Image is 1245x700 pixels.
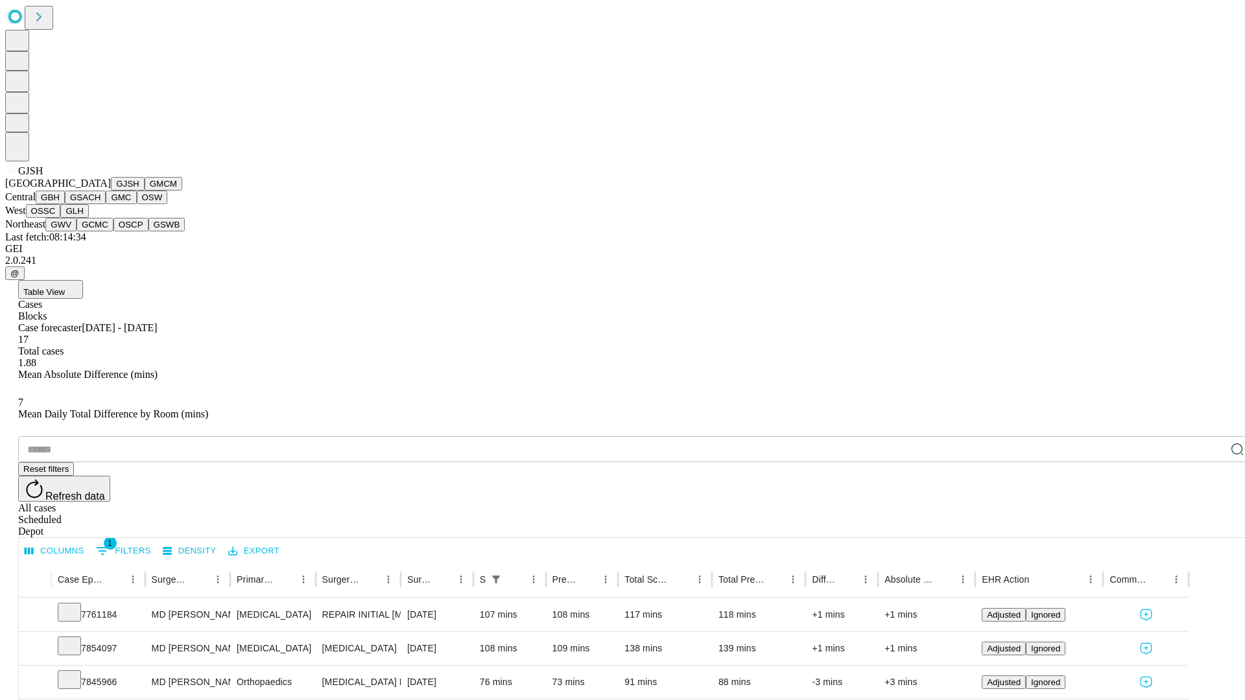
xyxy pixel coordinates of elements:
button: GLH [60,204,88,218]
button: Sort [191,570,209,589]
button: Sort [936,570,954,589]
div: 1 active filter [487,570,505,589]
button: Sort [578,570,597,589]
button: Sort [106,570,124,589]
div: +1 mins [812,598,871,631]
button: Refresh data [18,476,110,502]
button: GWV [45,218,77,231]
div: Predicted In Room Duration [552,574,578,585]
button: Menu [1167,570,1185,589]
button: Sort [276,570,294,589]
span: Ignored [1031,610,1060,620]
button: Sort [361,570,379,589]
button: Expand [25,671,45,694]
div: Case Epic Id [58,574,104,585]
div: [MEDICAL_DATA] [322,632,394,665]
button: Menu [691,570,709,589]
button: OSW [137,191,168,204]
button: OSSC [26,204,61,218]
button: Sort [766,570,784,589]
button: Menu [597,570,615,589]
button: Export [225,541,283,561]
div: Primary Service [237,574,274,585]
button: Adjusted [982,675,1026,689]
span: Reset filters [23,464,69,474]
span: Last fetch: 08:14:34 [5,231,86,242]
button: GSWB [148,218,185,231]
button: OSCP [113,218,148,231]
span: Table View [23,287,65,297]
span: Ignored [1031,644,1060,653]
button: Ignored [1026,608,1065,622]
div: -3 mins [812,666,871,699]
span: Adjusted [987,644,1021,653]
div: Total Scheduled Duration [624,574,671,585]
button: Menu [124,570,142,589]
div: 108 mins [480,632,539,665]
button: Sort [1030,570,1049,589]
button: Sort [672,570,691,589]
div: 109 mins [552,632,612,665]
div: Difference [812,574,837,585]
span: 1.88 [18,357,36,368]
button: Show filters [487,570,505,589]
div: 117 mins [624,598,705,631]
div: 2.0.241 [5,255,1240,266]
div: +1 mins [884,632,969,665]
div: MD [PERSON_NAME] E Md [152,598,224,631]
div: 107 mins [480,598,539,631]
div: MD [PERSON_NAME] [PERSON_NAME] [152,666,224,699]
div: [MEDICAL_DATA] [237,632,309,665]
div: Scheduled In Room Duration [480,574,486,585]
button: GJSH [111,177,145,191]
div: 88 mins [718,666,800,699]
div: [DATE] [407,666,467,699]
div: 73 mins [552,666,612,699]
div: [DATE] [407,632,467,665]
div: [DATE] [407,598,467,631]
button: GMCM [145,177,182,191]
button: Adjusted [982,642,1026,655]
button: Menu [379,570,397,589]
button: Adjusted [982,608,1026,622]
div: 139 mins [718,632,800,665]
span: West [5,205,26,216]
div: Comments [1109,574,1147,585]
button: Menu [525,570,543,589]
button: GMC [106,191,136,204]
div: 76 mins [480,666,539,699]
span: Mean Absolute Difference (mins) [18,369,158,380]
button: Menu [784,570,802,589]
div: [MEDICAL_DATA] MEDIAL OR LATERAL MENISCECTOMY [322,666,394,699]
div: EHR Action [982,574,1029,585]
button: Menu [452,570,470,589]
button: Menu [1082,570,1100,589]
div: Surgery Date [407,574,433,585]
div: 7845966 [58,666,139,699]
span: Refresh data [45,491,105,502]
div: 118 mins [718,598,800,631]
div: Surgery Name [322,574,360,585]
button: Menu [209,570,227,589]
div: +3 mins [884,666,969,699]
button: GCMC [77,218,113,231]
button: Sort [838,570,857,589]
button: Expand [25,638,45,660]
span: Total cases [18,345,64,356]
div: +1 mins [884,598,969,631]
div: 7761184 [58,598,139,631]
span: Adjusted [987,677,1021,687]
button: Reset filters [18,462,74,476]
button: Sort [434,570,452,589]
div: Total Predicted Duration [718,574,765,585]
button: Table View [18,280,83,299]
div: GEI [5,243,1240,255]
div: 7854097 [58,632,139,665]
button: Menu [294,570,313,589]
button: Expand [25,604,45,627]
button: Menu [954,570,972,589]
button: Show filters [93,541,154,561]
span: Central [5,191,36,202]
span: Mean Daily Total Difference by Room (mins) [18,408,208,419]
button: GSACH [65,191,106,204]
